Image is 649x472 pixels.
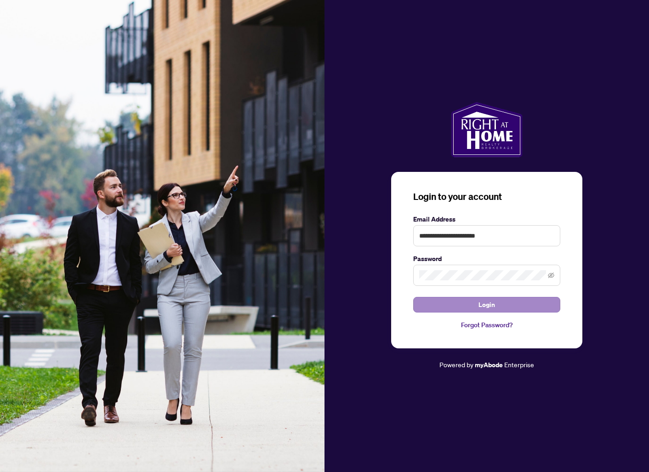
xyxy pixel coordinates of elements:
a: Forgot Password? [413,320,560,330]
label: Password [413,254,560,264]
h3: Login to your account [413,190,560,203]
a: myAbode [475,360,503,370]
span: Login [478,297,495,312]
span: eye-invisible [548,272,554,279]
span: Enterprise [504,360,534,369]
label: Email Address [413,214,560,224]
img: ma-logo [451,102,522,157]
button: Login [413,297,560,313]
span: Powered by [439,360,473,369]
